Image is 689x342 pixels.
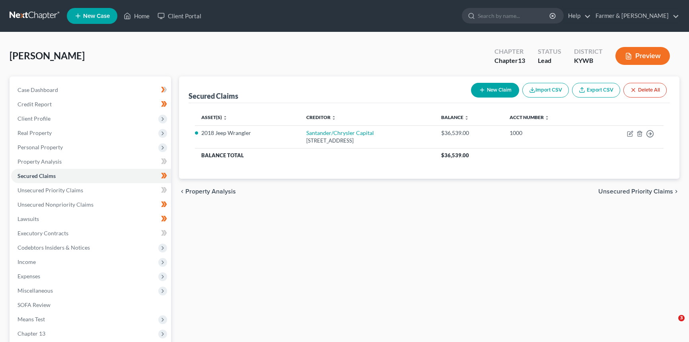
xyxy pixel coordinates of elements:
[18,316,45,322] span: Means Test
[331,115,336,120] i: unfold_more
[18,215,39,222] span: Lawsuits
[18,258,36,265] span: Income
[592,9,679,23] a: Farmer & [PERSON_NAME]
[179,188,185,195] i: chevron_left
[574,56,603,65] div: KYWB
[18,115,51,122] span: Client Profile
[494,56,525,65] div: Chapter
[574,47,603,56] div: District
[201,129,294,137] li: 2018 Jeep Wrangler
[464,115,469,120] i: unfold_more
[201,114,228,120] a: Asset(s) unfold_more
[545,115,549,120] i: unfold_more
[179,188,236,195] button: chevron_left Property Analysis
[18,301,51,308] span: SOFA Review
[564,9,591,23] a: Help
[471,83,519,98] button: New Claim
[18,158,62,165] span: Property Analysis
[494,47,525,56] div: Chapter
[11,97,171,111] a: Credit Report
[306,129,374,136] a: Santander/Chrysler Capital
[18,101,52,107] span: Credit Report
[538,56,561,65] div: Lead
[615,47,670,65] button: Preview
[18,230,68,236] span: Executory Contracts
[306,137,428,145] div: [STREET_ADDRESS]
[678,315,685,321] span: 3
[11,298,171,312] a: SOFA Review
[510,129,585,137] div: 1000
[18,86,58,93] span: Case Dashboard
[18,187,83,193] span: Unsecured Priority Claims
[10,50,85,61] span: [PERSON_NAME]
[11,83,171,97] a: Case Dashboard
[518,57,525,64] span: 13
[572,83,620,98] a: Export CSV
[11,183,171,197] a: Unsecured Priority Claims
[441,152,469,158] span: $36,539.00
[154,9,205,23] a: Client Portal
[11,169,171,183] a: Secured Claims
[441,129,496,137] div: $36,539.00
[83,13,110,19] span: New Case
[11,197,171,212] a: Unsecured Nonpriority Claims
[18,201,93,208] span: Unsecured Nonpriority Claims
[538,47,561,56] div: Status
[598,188,679,195] button: Unsecured Priority Claims chevron_right
[189,91,238,101] div: Secured Claims
[18,273,40,279] span: Expenses
[18,129,52,136] span: Real Property
[18,144,63,150] span: Personal Property
[598,188,673,195] span: Unsecured Priority Claims
[223,115,228,120] i: unfold_more
[120,9,154,23] a: Home
[522,83,569,98] button: Import CSV
[11,154,171,169] a: Property Analysis
[18,287,53,294] span: Miscellaneous
[195,148,435,162] th: Balance Total
[11,212,171,226] a: Lawsuits
[441,114,469,120] a: Balance unfold_more
[18,330,45,337] span: Chapter 13
[478,8,551,23] input: Search by name...
[662,315,681,334] iframe: Intercom live chat
[18,244,90,251] span: Codebtors Insiders & Notices
[11,226,171,240] a: Executory Contracts
[623,83,667,98] button: Delete All
[673,188,679,195] i: chevron_right
[18,172,56,179] span: Secured Claims
[306,114,336,120] a: Creditor unfold_more
[510,114,549,120] a: Acct Number unfold_more
[185,188,236,195] span: Property Analysis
